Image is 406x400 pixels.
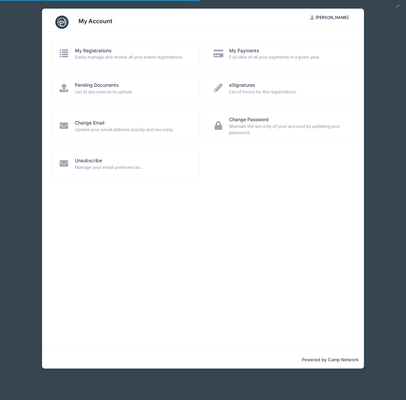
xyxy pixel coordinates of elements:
[75,164,191,171] span: Manage your email preferences.
[75,89,191,95] span: List of documents to upload.
[229,47,259,54] a: My Payments
[316,15,348,20] span: [PERSON_NAME]
[78,18,112,25] h3: My Account
[75,54,191,61] span: Easily manage and review all your event registrations.
[229,116,269,123] a: Change Password
[229,82,255,89] a: eSignatures
[55,16,69,29] img: CampNetwork
[47,357,358,363] p: Powered by Camp Network
[75,157,102,164] a: Unsubscribe
[229,89,345,95] span: List of forms for the registrations.
[75,47,111,54] a: My Registrations
[229,123,345,136] span: Maintain the security of your account by updating your password.
[305,12,354,23] button: [PERSON_NAME]
[75,82,119,89] a: Pending Documents
[229,54,345,61] span: Full view of all your payments in a given year.
[75,120,104,126] a: Change Email
[75,126,191,133] span: Update your email address quickly and securely.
